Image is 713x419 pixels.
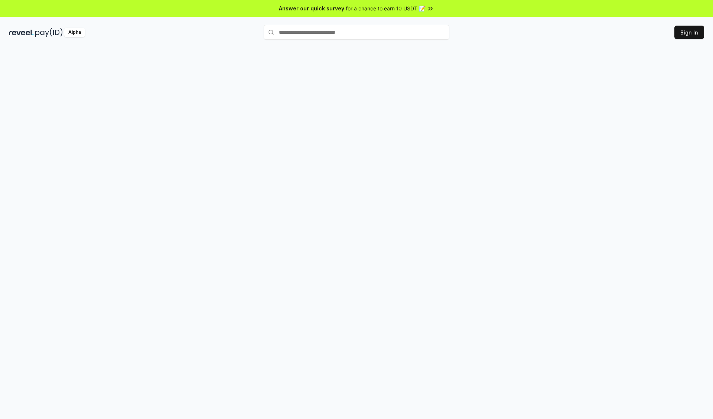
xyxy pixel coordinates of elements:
button: Sign In [674,26,704,39]
span: for a chance to earn 10 USDT 📝 [346,4,425,12]
img: pay_id [35,28,63,37]
div: Alpha [64,28,85,37]
span: Answer our quick survey [279,4,344,12]
img: reveel_dark [9,28,34,37]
